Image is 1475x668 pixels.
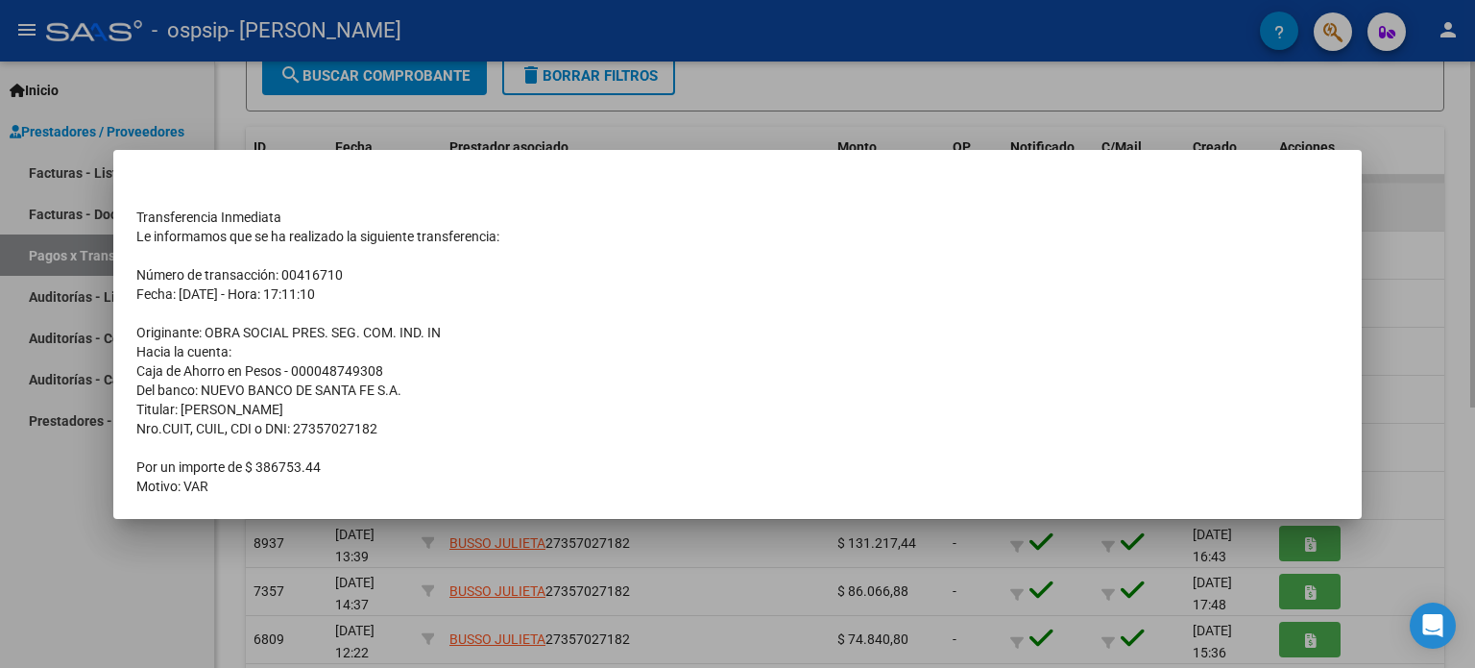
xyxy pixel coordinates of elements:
[136,400,1339,419] td: Titular: [PERSON_NAME]
[136,361,1339,381] td: Caja de Ahorro en Pesos - 000048749308
[136,208,1339,227] td: Transferencia Inmediata
[136,381,1339,400] td: Del banco: NUEVO BANCO DE SANTA FE S.A.
[136,323,1339,342] td: Originante: OBRA SOCIAL PRES. SEG. COM. IND. IN
[136,477,1339,496] td: Motivo: VAR
[1410,603,1456,649] div: Open Intercom Messenger
[136,285,1339,304] td: Fecha: [DATE] - Hora: 17:11:10
[136,342,1339,361] td: Hacia la cuenta:
[136,458,1339,477] td: Por un importe de $ 386753.44
[136,419,1339,438] td: Nro.CUIT, CUIL, CDI o DNI: 27357027182
[136,227,1339,246] td: Le informamos que se ha realizado la siguiente transferencia:
[136,265,1339,285] td: Número de transacción: 00416710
